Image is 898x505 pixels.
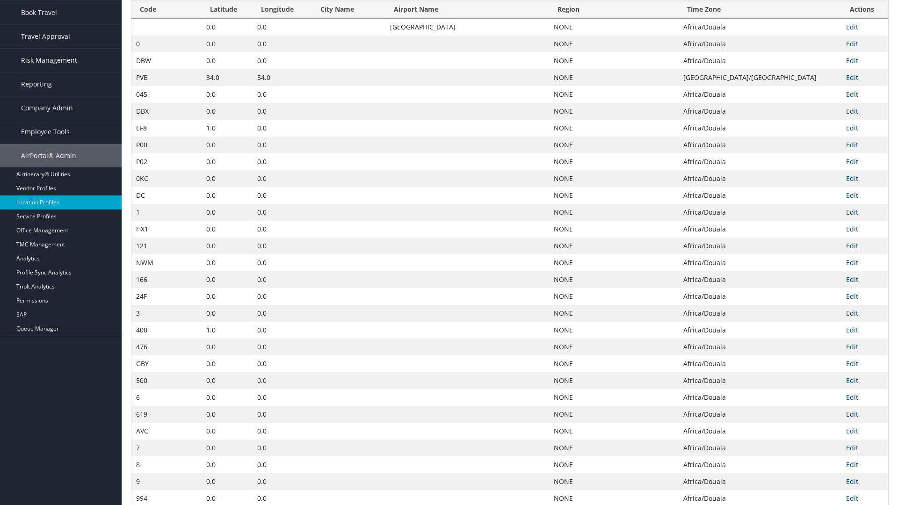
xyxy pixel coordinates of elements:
td: Africa/Douala [679,36,841,52]
td: 0.0 [202,19,252,36]
a: Edit [846,73,858,82]
td: 0.0 [202,288,252,305]
a: Edit [846,191,858,200]
td: 0.0 [202,153,252,170]
a: Edit [846,39,858,48]
td: Africa/Douala [679,305,841,322]
td: AVC [131,423,202,440]
td: NONE [549,372,679,389]
td: P02 [131,153,202,170]
td: 0.0 [253,86,312,103]
span: Book Travel [21,1,57,24]
td: NONE [549,473,679,490]
a: Edit [846,241,858,250]
td: NONE [549,52,679,69]
td: 0 [131,36,202,52]
td: NONE [549,238,679,254]
td: Africa/Douala [679,288,841,305]
td: Africa/Douala [679,120,841,137]
span: AirPortal® Admin [21,144,76,167]
td: 0.0 [202,52,252,69]
td: NONE [549,170,679,187]
a: Edit [846,275,858,284]
td: Africa/Douala [679,187,841,204]
td: [GEOGRAPHIC_DATA] [385,19,549,36]
td: Africa/Douala [679,52,841,69]
td: NONE [549,456,679,473]
td: 0.0 [253,271,312,288]
td: Africa/Douala [679,339,841,355]
td: 9 [131,473,202,490]
th: City Name: activate to sort column descending [312,0,385,19]
th: Region: activate to sort column ascending [549,0,679,19]
td: 0.0 [253,170,312,187]
td: 500 [131,372,202,389]
td: 0.0 [202,103,252,120]
td: 0.0 [253,221,312,238]
a: Edit [846,477,858,486]
td: NONE [549,288,679,305]
a: Edit [846,174,858,183]
td: NONE [549,423,679,440]
a: Edit [846,140,858,149]
td: NONE [549,19,679,36]
td: NONE [549,254,679,271]
td: GBY [131,355,202,372]
td: NONE [549,69,679,86]
a: Edit [846,224,858,233]
td: 0.0 [253,473,312,490]
td: 0.0 [202,355,252,372]
td: 0.0 [253,305,312,322]
td: 0.0 [202,271,252,288]
td: DC [131,187,202,204]
td: NONE [549,120,679,137]
td: 0.0 [253,389,312,406]
td: 0KC [131,170,202,187]
td: 476 [131,339,202,355]
td: 8 [131,456,202,473]
th: Code: activate to sort column ascending [131,0,202,19]
td: 0.0 [202,221,252,238]
td: Africa/Douala [679,389,841,406]
td: DBW [131,52,202,69]
td: Africa/Douala [679,456,841,473]
td: NONE [549,153,679,170]
td: NONE [549,389,679,406]
td: 045 [131,86,202,103]
a: Edit [846,258,858,267]
a: Edit [846,342,858,351]
td: 0.0 [253,406,312,423]
td: 1.0 [202,120,252,137]
td: 400 [131,322,202,339]
td: 0.0 [202,254,252,271]
td: NONE [549,355,679,372]
td: 0.0 [253,288,312,305]
td: Africa/Douala [679,440,841,456]
td: Africa/Douala [679,406,841,423]
a: Edit [846,107,858,115]
a: Edit [846,426,858,435]
td: 0.0 [202,473,252,490]
td: 0.0 [253,204,312,221]
th: Longitude: activate to sort column ascending [253,0,312,19]
td: Africa/Douala [679,372,841,389]
td: 0.0 [202,406,252,423]
td: 0.0 [202,86,252,103]
td: 0.0 [253,355,312,372]
td: 0.0 [253,19,312,36]
a: Edit [846,443,858,452]
td: 619 [131,406,202,423]
td: Africa/Douala [679,423,841,440]
td: NWM [131,254,202,271]
td: 0.0 [253,137,312,153]
span: Risk Management [21,49,77,72]
td: Africa/Douala [679,271,841,288]
td: 24F [131,288,202,305]
td: 0.0 [253,254,312,271]
td: [GEOGRAPHIC_DATA]/[GEOGRAPHIC_DATA] [679,69,841,86]
a: Edit [846,325,858,334]
td: 0.0 [202,440,252,456]
td: DBX [131,103,202,120]
td: Africa/Douala [679,238,841,254]
a: Edit [846,90,858,99]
